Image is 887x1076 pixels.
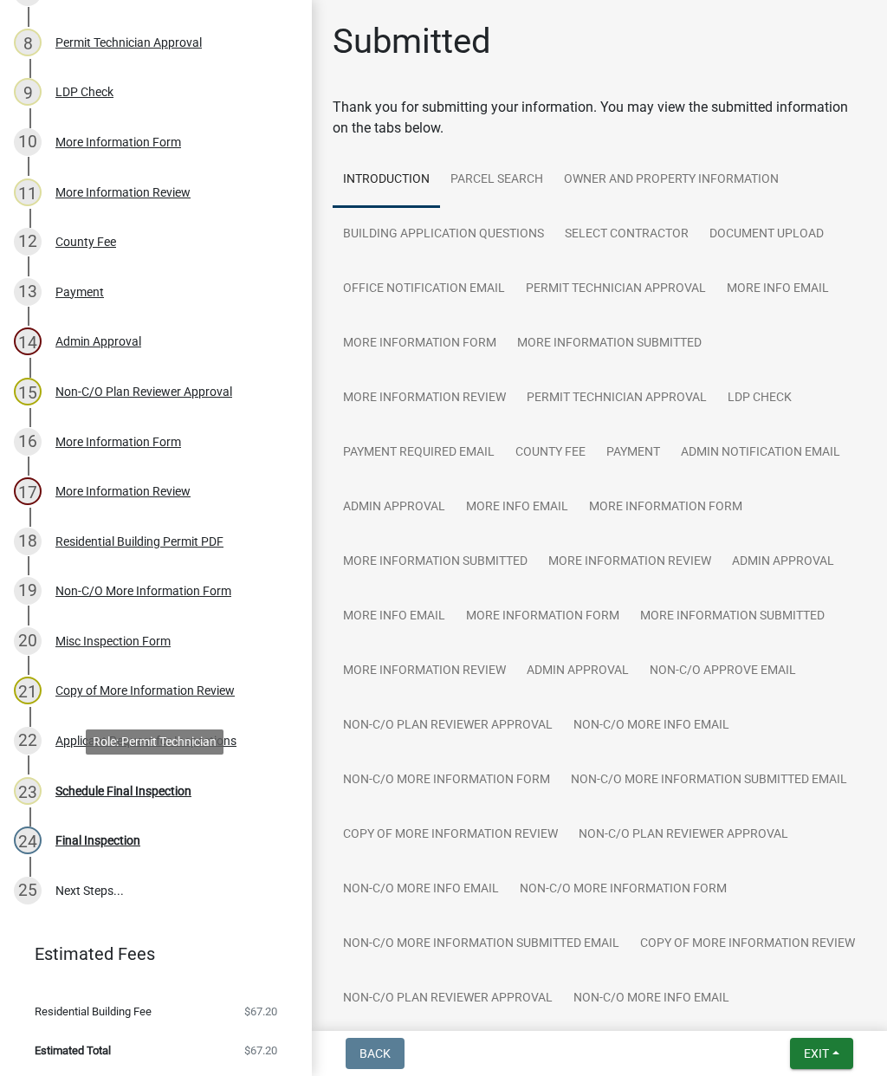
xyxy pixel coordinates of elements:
a: More Information Submitted [333,535,538,590]
div: Permit Technician Approval [55,36,202,49]
div: 25 [14,877,42,904]
a: Office Notification Email [333,262,515,317]
div: Non-C/O Plan Reviewer Approval [55,386,232,398]
button: Back [346,1038,405,1069]
a: More Info Email [456,480,579,535]
div: 21 [14,677,42,704]
div: Schedule Final Inspection [55,785,191,797]
a: Building Application Questions [333,207,554,263]
span: $67.20 [244,1045,277,1056]
a: More Information Review [333,644,516,699]
div: 11 [14,178,42,206]
div: Admin Approval [55,335,141,347]
a: More Information Submitted [630,589,835,645]
a: Non-C/O More Info Email [333,862,509,917]
div: 9 [14,78,42,106]
a: Non-C/O More Info Email [563,971,740,1027]
a: More Information Form [333,316,507,372]
a: More Info Email [333,589,456,645]
div: 19 [14,577,42,605]
span: $67.20 [244,1006,277,1017]
div: More Information Form [55,436,181,448]
div: 15 [14,378,42,405]
div: 20 [14,627,42,655]
div: 8 [14,29,42,56]
h1: Submitted [333,21,491,62]
a: More Information Review [538,535,722,590]
a: Admin Notification Email [670,425,851,481]
div: County Fee [55,236,116,248]
div: 17 [14,477,42,505]
a: Copy of More Information Review [333,807,568,863]
a: Non-C/O More Info Email [563,698,740,754]
div: Final Inspection [55,834,140,846]
a: Payment [596,425,670,481]
div: More Information Review [55,485,191,497]
div: More Information Form [55,136,181,148]
div: Residential Building Permit PDF [55,535,223,548]
a: Non-C/O More Information Submitted Email [333,917,630,972]
a: Owner and Property Information [554,152,789,208]
div: 18 [14,528,42,555]
span: Estimated Total [35,1045,111,1056]
a: More Info Email [716,262,839,317]
div: Role: Permit Technician [86,729,223,755]
div: 22 [14,727,42,755]
a: Payment Required Email [333,425,505,481]
a: Non-C/O More Information Form [509,862,737,917]
div: Misc Inspection Form [55,635,171,647]
div: Applicant Request for Inspections [55,735,236,747]
a: Admin Approval [333,480,456,535]
div: 16 [14,428,42,456]
div: Thank you for submitting your information. You may view the submitted information on the tabs below. [333,97,866,139]
div: 24 [14,826,42,854]
span: Residential Building Fee [35,1006,152,1017]
div: Non-C/O More Information Form [55,585,231,597]
span: Back [359,1047,391,1060]
a: Admin Approval [722,535,845,590]
a: LDP Check [717,371,802,426]
a: Document Upload [699,207,834,263]
a: Introduction [333,152,440,208]
div: Copy of More Information Review [55,684,235,697]
a: More Information Form [456,589,630,645]
a: Non-C/O Approve Email [639,644,806,699]
a: More Information Form [579,480,753,535]
div: More Information Review [55,186,191,198]
div: 10 [14,128,42,156]
a: Permit Technician Approval [515,262,716,317]
a: Non-C/O Plan Reviewer Approval [568,807,799,863]
a: More Information Submitted [507,316,712,372]
div: 23 [14,777,42,805]
div: 13 [14,278,42,306]
a: County Fee [505,425,596,481]
a: Non-C/O More Information Submitted Email [560,753,858,808]
button: Exit [790,1038,853,1069]
a: Non-C/O Plan Reviewer Approval [333,971,563,1027]
a: More Information Review [333,371,516,426]
a: Permit Technician Approval [516,371,717,426]
div: 12 [14,228,42,256]
div: 14 [14,327,42,355]
a: Non-C/O More Information Form [333,753,560,808]
a: Non-C/O Plan Reviewer Approval [333,698,563,754]
a: Copy of More Information Review [630,917,865,972]
a: Select contractor [554,207,699,263]
div: LDP Check [55,86,113,98]
a: Admin Approval [516,644,639,699]
span: Exit [804,1047,829,1060]
a: Parcel search [440,152,554,208]
a: Estimated Fees [14,937,284,971]
div: Payment [55,286,104,298]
